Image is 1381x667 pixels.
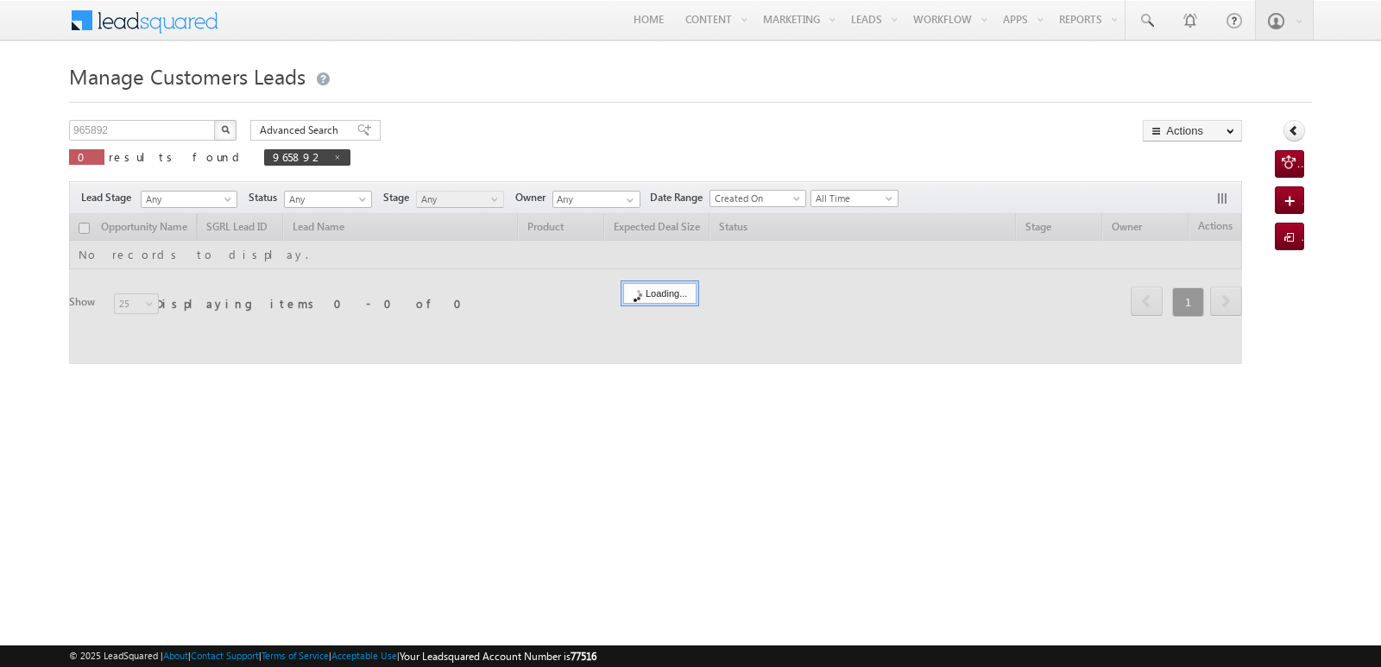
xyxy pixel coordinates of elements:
[400,650,596,663] span: Your Leadsquared Account Number is
[331,650,397,661] a: Acceptable Use
[249,190,284,205] span: Status
[515,190,552,205] span: Owner
[78,149,96,164] span: 0
[109,149,246,164] span: results found
[709,190,806,207] a: Created On
[191,650,259,661] a: Contact Support
[221,125,230,134] img: Search
[623,283,697,304] div: Loading...
[383,190,416,205] span: Stage
[810,190,899,207] a: All Time
[284,191,372,208] a: Any
[416,191,504,208] a: Any
[81,190,138,205] span: Lead Stage
[163,650,188,661] a: About
[1143,120,1242,142] button: Actions
[617,192,639,209] a: Show All Items
[811,191,893,206] span: All Time
[285,192,367,207] span: Any
[260,123,344,138] span: Advanced Search
[571,650,596,663] span: 77516
[69,62,306,90] span: Manage Customers Leads
[142,192,231,207] span: Any
[552,191,640,208] input: Type to Search
[417,192,499,207] span: Any
[262,650,329,661] a: Terms of Service
[69,648,596,664] span: © 2025 LeadSquared | | | | |
[273,149,325,164] span: 965892
[141,191,237,208] a: Any
[710,191,800,206] span: Created On
[650,190,709,205] span: Date Range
